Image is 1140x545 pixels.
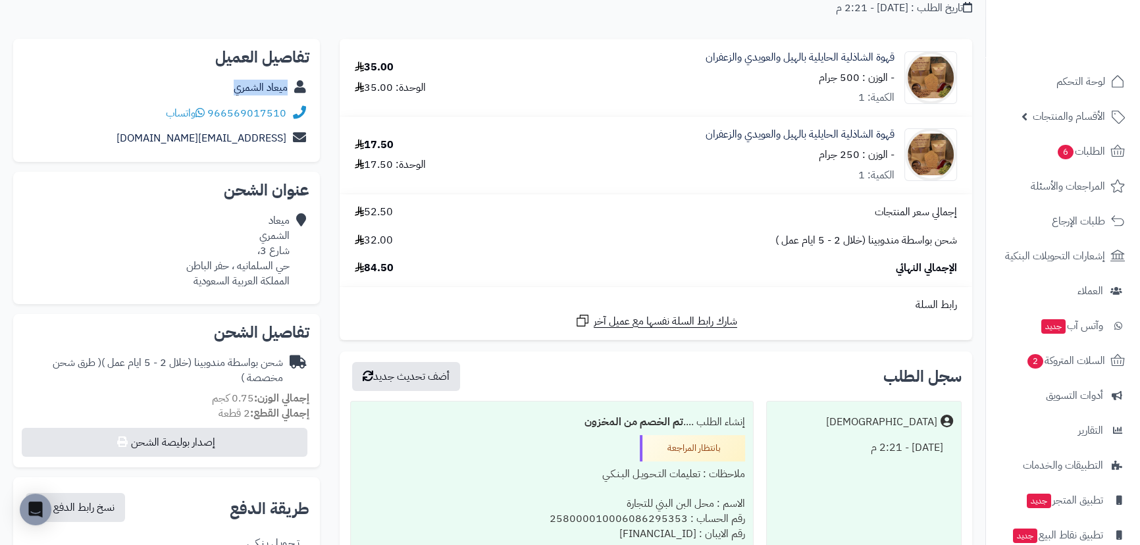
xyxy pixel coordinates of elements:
[905,128,956,181] img: 1704009880-WhatsApp%20Image%202023-12-31%20at%209.42.12%20AM%20(1)-90x90.jpeg
[1005,247,1105,265] span: إشعارات التحويلات البنكية
[994,484,1132,516] a: تطبيق المتجرجديد
[212,390,309,406] small: 0.75 كجم
[640,435,745,461] div: بانتظار المراجعة
[1041,319,1066,334] span: جديد
[775,435,953,461] div: [DATE] - 2:21 م
[186,213,290,288] div: ميعاد الشمري شارع 3، حي السلمانيه ، حفر الباطن المملكة العربية السعودية
[1033,107,1105,126] span: الأقسام والمنتجات
[819,147,894,163] small: - الوزن : 250 جرام
[355,60,394,75] div: 35.00
[355,157,426,172] div: الوحدة: 17.50
[1056,72,1105,91] span: لوحة التحكم
[1023,456,1103,475] span: التطبيقات والخدمات
[1027,494,1051,508] span: جديد
[20,494,51,525] div: Open Intercom Messenger
[994,380,1132,411] a: أدوات التسويق
[826,415,937,430] div: [DEMOGRAPHIC_DATA]
[1040,317,1103,335] span: وآتس آب
[883,369,962,384] h3: سجل الطلب
[352,362,460,391] button: أضف تحديث جديد
[994,450,1132,481] a: التطبيقات والخدمات
[53,355,283,386] span: ( طرق شحن مخصصة )
[355,205,393,220] span: 52.50
[53,500,115,515] span: نسخ رابط الدفع
[994,205,1132,237] a: طلبات الإرجاع
[706,50,894,65] a: قهوة الشاذلية الحايلية بالهيل والعويدي والزعفران
[994,66,1132,97] a: لوحة التحكم
[994,415,1132,446] a: التقارير
[355,233,393,248] span: 32.00
[1078,421,1103,440] span: التقارير
[254,390,309,406] strong: إجمالي الوزن:
[26,493,125,522] button: نسخ رابط الدفع
[345,298,967,313] div: رابط السلة
[359,409,745,435] div: إنشاء الطلب ....
[994,170,1132,202] a: المراجعات والأسئلة
[836,1,972,16] div: تاريخ الطلب : [DATE] - 2:21 م
[1046,386,1103,405] span: أدوات التسويق
[1031,177,1105,195] span: المراجعات والأسئلة
[1012,526,1103,544] span: تطبيق نقاط البيع
[994,310,1132,342] a: وآتس آبجديد
[575,313,737,329] a: شارك رابط السلة نفسها مع عميل آخر
[355,138,394,153] div: 17.50
[207,105,286,121] a: 966569017510
[24,355,283,386] div: شحن بواسطة مندوبينا (خلال 2 - 5 ايام عمل )
[1027,353,1044,369] span: 2
[234,80,288,95] a: ميعاد الشمري
[1077,282,1103,300] span: العملاء
[230,501,309,517] h2: طريقة الدفع
[24,324,309,340] h2: تفاصيل الشحن
[1056,142,1105,161] span: الطلبات
[594,314,737,329] span: شارك رابط السلة نفسها مع عميل آخر
[896,261,957,276] span: الإجمالي النهائي
[24,49,309,65] h2: تفاصيل العميل
[584,414,683,430] b: تم الخصم من المخزون
[1025,491,1103,509] span: تطبيق المتجر
[858,90,894,105] div: الكمية: 1
[1026,351,1105,370] span: السلات المتروكة
[905,51,956,104] img: 1704009880-WhatsApp%20Image%202023-12-31%20at%209.42.12%20AM%20(1)-90x90.jpeg
[24,182,309,198] h2: عنوان الشحن
[858,168,894,183] div: الكمية: 1
[355,261,394,276] span: 84.50
[1013,529,1037,543] span: جديد
[994,275,1132,307] a: العملاء
[994,136,1132,167] a: الطلبات6
[219,405,309,421] small: 2 قطعة
[1052,212,1105,230] span: طلبات الإرجاع
[994,240,1132,272] a: إشعارات التحويلات البنكية
[1057,144,1074,160] span: 6
[250,405,309,421] strong: إجمالي القطع:
[775,233,957,248] span: شحن بواسطة مندوبينا (خلال 2 - 5 ايام عمل )
[22,428,307,457] button: إصدار بوليصة الشحن
[706,127,894,142] a: قهوة الشاذلية الحايلية بالهيل والعويدي والزعفران
[355,80,426,95] div: الوحدة: 35.00
[819,70,894,86] small: - الوزن : 500 جرام
[166,105,205,121] a: واتساب
[875,205,957,220] span: إجمالي سعر المنتجات
[117,130,286,146] a: [EMAIL_ADDRESS][DOMAIN_NAME]
[1050,14,1127,42] img: logo-2.png
[994,345,1132,376] a: السلات المتروكة2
